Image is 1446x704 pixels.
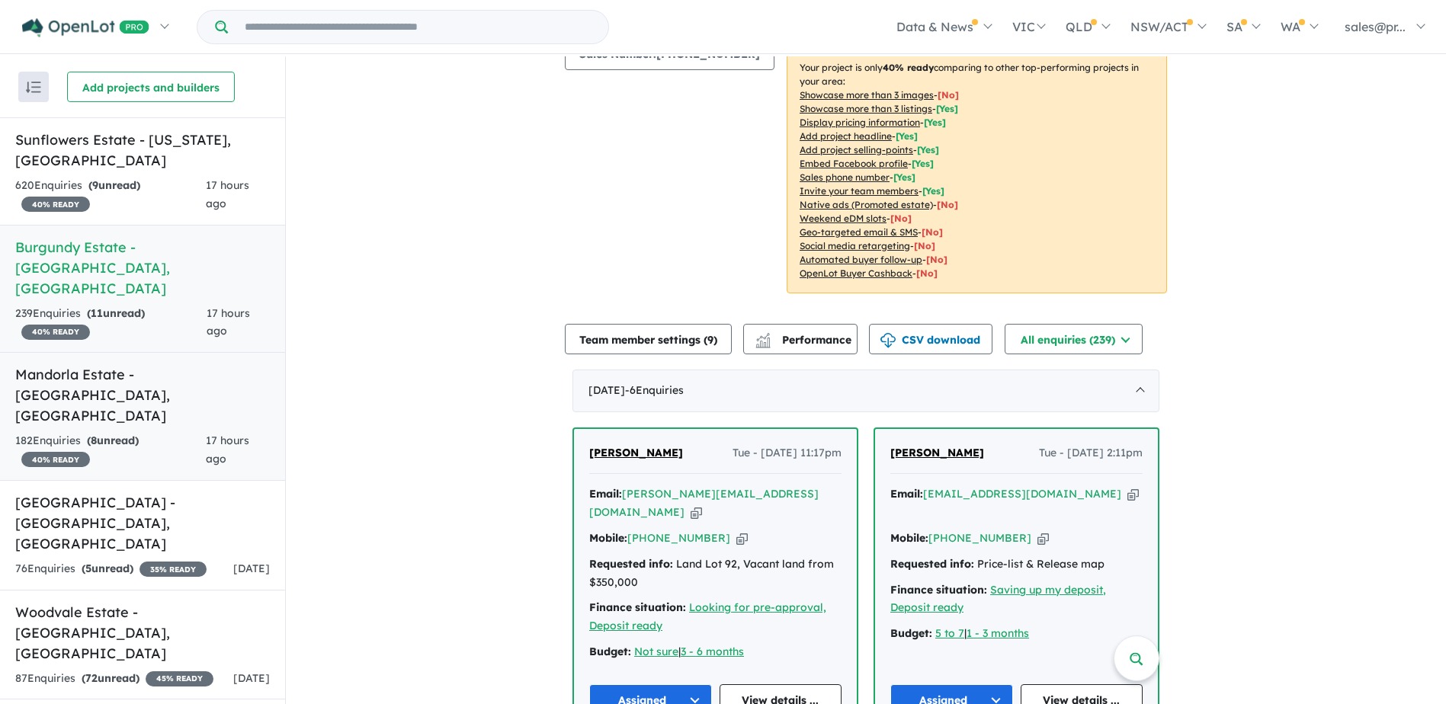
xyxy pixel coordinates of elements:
[800,130,892,142] u: Add project headline
[146,671,213,686] span: 45 % READY
[139,562,207,577] span: 35 % READY
[589,600,826,632] a: Looking for pre-approval, Deposit ready
[890,555,1143,574] div: Price-list & Release map
[15,237,270,299] h5: Burgundy Estate - [GEOGRAPHIC_DATA] , [GEOGRAPHIC_DATA]
[916,267,938,279] span: [No]
[92,178,98,192] span: 9
[589,645,631,658] strong: Budget:
[890,444,984,462] a: [PERSON_NAME]
[627,531,730,545] a: [PHONE_NUMBER]
[1039,444,1143,462] span: Tue - [DATE] 2:11pm
[15,670,213,688] div: 87 Enquir ies
[87,306,145,320] strong: ( unread)
[800,103,932,114] u: Showcase more than 3 listings
[926,254,947,265] span: [No]
[869,324,992,354] button: CSV download
[800,267,912,279] u: OpenLot Buyer Cashback
[589,557,673,571] strong: Requested info:
[207,306,250,338] span: 17 hours ago
[1345,19,1406,34] span: sales@pr...
[937,199,958,210] span: [No]
[206,178,249,210] span: 17 hours ago
[1005,324,1143,354] button: All enquiries (239)
[936,103,958,114] span: [ Yes ]
[800,185,919,197] u: Invite your team members
[681,645,744,658] a: 3 - 6 months
[691,504,702,520] button: Copy
[82,562,133,575] strong: ( unread)
[890,487,923,501] strong: Email:
[589,600,686,614] strong: Finance situation:
[800,213,887,224] u: Weekend eDM slots
[589,555,842,592] div: Land Lot 92, Vacant land from $350,000
[233,671,270,685] span: [DATE]
[890,583,987,597] strong: Finance situation:
[15,560,207,578] div: 76 Enquir ies
[800,226,918,238] u: Geo-targeted email & SMS
[565,324,732,354] button: Team member settings (9)
[800,199,933,210] u: Native ads (Promoted estate)
[893,171,915,183] span: [ Yes ]
[21,452,90,467] span: 40 % READY
[589,531,627,545] strong: Mobile:
[21,325,90,340] span: 40 % READY
[22,18,149,37] img: Openlot PRO Logo White
[733,444,842,462] span: Tue - [DATE] 11:17pm
[589,643,842,661] div: |
[67,72,235,102] button: Add projects and builders
[912,158,934,169] span: [ Yes ]
[589,487,622,501] strong: Email:
[21,197,90,212] span: 40 % READY
[231,11,605,43] input: Try estate name, suburb, builder or developer
[85,562,91,575] span: 5
[87,434,139,447] strong: ( unread)
[967,626,1029,640] a: 1 - 3 months
[924,117,946,128] span: [ Yes ]
[917,144,939,155] span: [ Yes ]
[589,487,819,519] a: [PERSON_NAME][EMAIL_ADDRESS][DOMAIN_NAME]
[890,626,932,640] strong: Budget:
[15,432,206,469] div: 182 Enquir ies
[890,583,1106,615] a: Saving up my deposit, Deposit ready
[890,625,1143,643] div: |
[15,364,270,426] h5: Mandorla Estate - [GEOGRAPHIC_DATA] , [GEOGRAPHIC_DATA]
[938,89,959,101] span: [ No ]
[787,48,1167,293] p: Your project is only comparing to other top-performing projects in your area: - - - - - - - - - -...
[756,333,770,341] img: line-chart.svg
[233,562,270,575] span: [DATE]
[1037,530,1049,546] button: Copy
[800,117,920,128] u: Display pricing information
[572,370,1159,412] div: [DATE]
[890,213,912,224] span: [No]
[922,185,944,197] span: [ Yes ]
[755,338,771,347] img: bar-chart.svg
[589,444,683,462] a: [PERSON_NAME]
[707,333,713,347] span: 9
[634,645,678,658] a: Not sure
[82,671,139,685] strong: ( unread)
[15,177,206,213] div: 620 Enquir ies
[91,434,97,447] span: 8
[923,487,1121,501] a: [EMAIL_ADDRESS][DOMAIN_NAME]
[743,324,858,354] button: Performance
[883,62,934,73] b: 40 % ready
[206,434,249,466] span: 17 hours ago
[758,333,851,347] span: Performance
[890,531,928,545] strong: Mobile:
[890,446,984,459] span: [PERSON_NAME]
[736,530,748,546] button: Copy
[15,305,207,341] div: 239 Enquir ies
[922,226,943,238] span: [No]
[890,557,974,571] strong: Requested info:
[91,306,103,320] span: 11
[896,130,918,142] span: [ Yes ]
[800,254,922,265] u: Automated buyer follow-up
[1127,486,1139,502] button: Copy
[935,626,964,640] a: 5 to 7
